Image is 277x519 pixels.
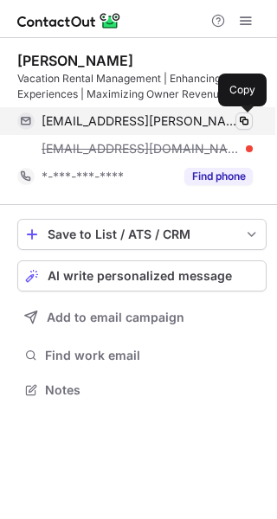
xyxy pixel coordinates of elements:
button: Add to email campaign [17,302,267,333]
span: Notes [45,382,260,398]
div: [PERSON_NAME] [17,52,133,69]
button: Notes [17,378,267,402]
div: Save to List / ATS / CRM [48,227,236,241]
img: ContactOut v5.3.10 [17,10,121,31]
span: Find work email [45,348,260,363]
button: Reveal Button [184,168,253,185]
span: [EMAIL_ADDRESS][DOMAIN_NAME] [42,141,240,157]
div: Vacation Rental Management | Enhancing Guest Experiences | Maximizing Owner Revenue [17,71,267,102]
span: [EMAIL_ADDRESS][PERSON_NAME][DOMAIN_NAME] [42,113,240,129]
button: Find work email [17,343,267,368]
span: Add to email campaign [47,311,184,324]
button: save-profile-one-click [17,219,267,250]
span: AI write personalized message [48,269,232,283]
button: AI write personalized message [17,260,267,292]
